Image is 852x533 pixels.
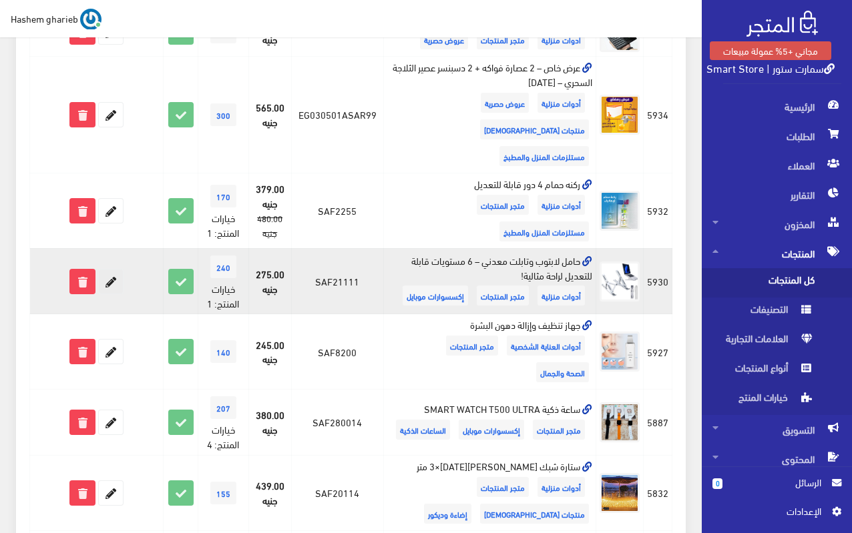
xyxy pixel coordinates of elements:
span: عروض حصرية [420,29,468,49]
iframe: Drift Widget Chat Controller [16,442,67,492]
td: ساعة ذكية SMART WATCH T500 ULTRA [384,390,596,456]
span: متجر المنتجات [477,286,529,306]
span: مستلزمات المنزل والمطبخ [499,221,589,241]
span: العلامات التجارية [712,327,814,356]
span: 300 [210,103,236,126]
span: 240 [210,255,236,278]
td: ركنه حمام 4 دور قابلة للتعديل [384,173,596,248]
span: المحتوى [712,444,841,474]
td: 379.00 جنيه [248,173,291,248]
span: 155 [210,482,236,504]
td: حامل لابتوب وتابلت معدني – 6 مستويات قابلة للتعديل لراحة مثالية! [384,248,596,314]
td: SAF280014 [291,390,383,456]
a: المحتوى [702,444,852,474]
td: SAF8200 [291,314,383,390]
a: أنواع المنتجات [702,356,852,386]
span: الطلبات [712,121,841,151]
td: SAF20114 [291,456,383,531]
a: المنتجات [702,239,852,268]
span: الصحة والجمال [536,362,589,382]
span: الرئيسية [712,92,841,121]
td: عرض خاص – 2 عصارة فواكه + 2 دسبنسر عصير الثلاجة السحري – [DATE] [384,57,596,173]
td: 5930 [644,248,672,314]
a: العلامات التجارية [702,327,852,356]
img: saaa-thky-smart-watch-t500-ultra.jpg [600,402,640,442]
td: 5887 [644,390,672,456]
a: المخزون [702,209,852,239]
span: مستلزمات المنزل والمطبخ [499,146,589,166]
span: التقارير [712,180,841,209]
span: 207 [210,396,236,419]
td: 380.00 جنيه [248,390,291,456]
a: التصنيفات [702,298,852,327]
td: 439.00 جنيه [248,456,291,531]
span: أدوات منزلية [538,195,585,215]
td: جهاز تنظيف وإزالة دهون البشرة [384,314,596,390]
td: SAF21111 [291,248,383,314]
span: 0 [712,478,722,489]
span: المنتجات [712,239,841,268]
img: star-shbk-nor-zyn-rmdan-33-mtr.jpg [600,473,640,513]
td: 245.00 جنيه [248,314,291,390]
span: أدوات منزلية [538,286,585,306]
span: خيارات المنتج: 1 [207,208,239,241]
span: أدوات منزلية [538,477,585,497]
td: 275.00 جنيه [248,248,291,314]
span: المخزون [712,209,841,239]
td: 5832 [644,456,672,531]
a: كل المنتجات [702,268,852,298]
img: ... [80,9,101,30]
a: الرئيسية [702,92,852,121]
span: خيارات المنتج [712,386,814,415]
td: 5932 [644,173,672,248]
span: خيارات المنتج: 4 [207,420,239,453]
a: 0 الرسائل [712,475,841,504]
span: خيارات المنتج: 1 [207,279,239,312]
img: ghaz-tnthyf-oazal-dhon-albshr.jpg [600,332,640,372]
a: ... Hashem gharieb [11,8,101,29]
img: haml-labtob-otablt-maadny-6-mstoyat.jpg [600,261,640,302]
span: منتجات [DEMOGRAPHIC_DATA] [480,119,589,139]
td: ستارة شبك [PERSON_NAME][DATE]×3 متر [384,456,596,531]
span: 140 [210,340,236,363]
span: الساعات الذكية [396,420,450,440]
span: التصنيفات [712,298,814,327]
a: العملاء [702,151,852,180]
a: خيارات المنتج [702,386,852,415]
span: متجر المنتجات [533,420,585,440]
span: متجر المنتجات [477,29,529,49]
span: التسويق [712,415,841,444]
span: العملاء [712,151,841,180]
span: 170 [210,185,236,207]
span: أدوات منزلية [538,29,585,49]
td: 565.00 جنيه [248,57,291,173]
span: Hashem gharieb [11,10,78,27]
span: متجر المنتجات [446,336,498,356]
span: إكسسوارات موبايل [459,420,524,440]
span: الرسائل [733,475,821,490]
a: الطلبات [702,121,852,151]
span: اﻹعدادات [723,504,821,518]
span: منتجات [DEMOGRAPHIC_DATA] [480,504,589,524]
img: rknh-hmam-4-dor-kabl-lltaadyl.jpg [600,191,640,231]
td: EG030501ASAR99 [291,57,383,173]
span: أنواع المنتجات [712,356,814,386]
img: . [747,11,818,37]
a: مجاني +5% عمولة مبيعات [710,41,831,60]
span: متجر المنتجات [477,195,529,215]
span: عروض حصرية [481,93,529,113]
strike: 480.00 جنيه [257,210,282,241]
span: إكسسوارات موبايل [403,286,468,306]
td: SAF2255 [291,173,383,248]
a: التقارير [702,180,852,209]
span: إضاءة وديكور [424,504,471,524]
span: متجر المنتجات [477,477,529,497]
a: سمارت ستور | Smart Store [706,58,835,77]
td: 5927 [644,314,672,390]
span: أدوات منزلية [538,93,585,113]
td: 5934 [644,57,672,173]
span: أدوات العناية الشخصية [507,336,585,356]
a: اﻹعدادات [712,504,841,525]
span: كل المنتجات [712,268,814,298]
img: aard-khas-2-aasar-foakh-2-dsbnsr-aasyr-althlag-alshry-rmdan-2025.png [600,95,640,135]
